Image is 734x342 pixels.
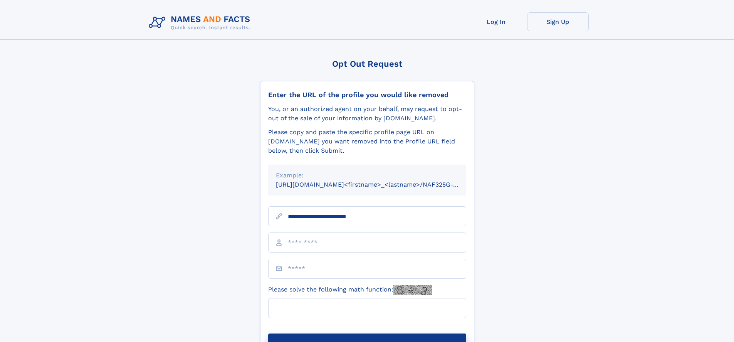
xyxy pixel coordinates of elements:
div: Please copy and paste the specific profile page URL on [DOMAIN_NAME] you want removed into the Pr... [268,128,466,155]
div: Opt Out Request [260,59,474,69]
div: Enter the URL of the profile you would like removed [268,91,466,99]
small: [URL][DOMAIN_NAME]<firstname>_<lastname>/NAF325G-xxxxxxxx [276,181,481,188]
img: Logo Names and Facts [146,12,257,33]
div: You, or an authorized agent on your behalf, may request to opt-out of the sale of your informatio... [268,104,466,123]
a: Sign Up [527,12,589,31]
a: Log In [465,12,527,31]
label: Please solve the following math function: [268,285,432,295]
div: Example: [276,171,459,180]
